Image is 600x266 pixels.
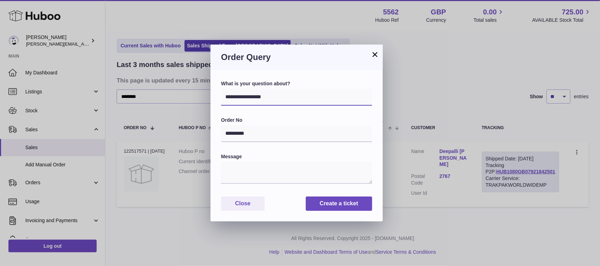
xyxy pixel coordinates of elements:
[306,197,372,211] button: Create a ticket
[221,153,372,160] label: Message
[221,52,372,63] h3: Order Query
[221,80,372,87] label: What is your question about?
[221,197,265,211] button: Close
[371,50,379,59] button: ×
[221,117,372,124] label: Order No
